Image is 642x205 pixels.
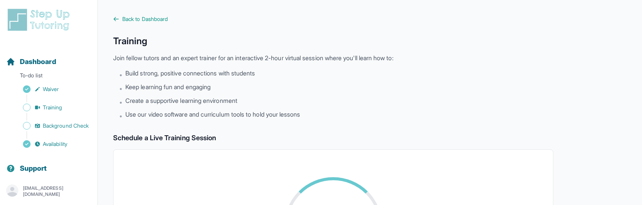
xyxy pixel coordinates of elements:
h1: Training [113,35,553,47]
img: logo [6,8,74,32]
span: Back to Dashboard [122,15,168,23]
span: • [119,70,122,79]
p: [EMAIL_ADDRESS][DOMAIN_NAME] [23,185,91,197]
a: Back to Dashboard [113,15,553,23]
span: Training [43,104,62,111]
span: Background Check [43,122,89,130]
span: Waiver [43,85,59,93]
span: Dashboard [20,56,56,67]
span: Availability [43,140,67,148]
button: Support [3,151,94,177]
a: Waiver [6,84,97,94]
h2: Schedule a Live Training Session [113,133,553,143]
span: Build strong, positive connections with students [125,69,255,78]
span: Keep learning fun and engaging [125,82,211,91]
p: To-do list [3,72,94,82]
button: [EMAIL_ADDRESS][DOMAIN_NAME] [6,184,91,198]
span: Support [20,163,47,174]
a: Dashboard [6,56,56,67]
span: Use our video software and curriculum tools to hold your lessons [125,110,300,119]
a: Availability [6,139,97,149]
a: Background Check [6,120,97,131]
span: • [119,111,122,120]
a: Training [6,102,97,113]
p: Join fellow tutors and an expert trainer for an interactive 2-hour virtual session where you'll l... [113,53,553,62]
span: • [119,98,122,107]
span: • [119,84,122,93]
button: Dashboard [3,44,94,70]
span: Create a supportive learning environment [125,96,237,105]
